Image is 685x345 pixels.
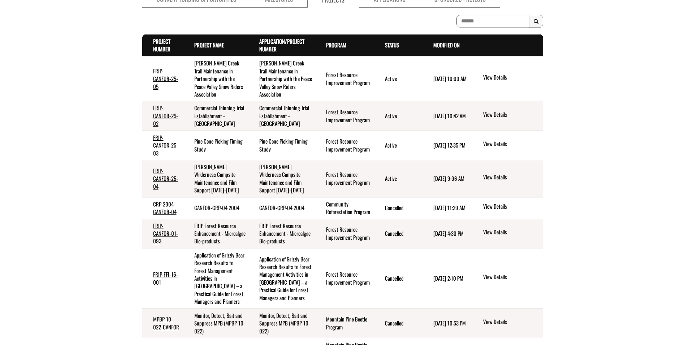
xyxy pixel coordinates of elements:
td: Monitor, Detect, Bait and Suppress MPB (MPBP-10-022) [183,308,248,338]
td: Forest Resource Improvement Program [315,56,374,101]
td: Hines Creek Trail Maintenance in Partnership with the Peace Valley Snow Riders Association [183,56,248,101]
td: action menu [471,197,543,219]
td: Forest Resource Improvement Program [315,101,374,131]
td: FRIP Forest Resource Enhancement - Microalgae Bio-products [248,219,315,248]
td: Application of Grizzly Bear Research Results to Forest Management Activities in Alberta – a Pract... [183,248,248,308]
a: View details [483,203,540,211]
a: Project Name [194,41,224,49]
td: action menu [471,308,543,338]
td: Commercial Thinning Trial Establishment - Grande Prairie Region [248,101,315,131]
td: CANFOR-CRP-04 2004 [248,197,315,219]
td: FRIP-FFI-16-001 [142,248,183,308]
td: FRIP-CANFOR-25-02 [142,101,183,131]
td: Active [374,56,422,101]
td: 4/10/2024 10:53 PM [422,308,471,338]
td: action menu [471,248,543,308]
a: FRIP-CANFOR-01-093 [153,222,178,245]
td: action menu [471,101,543,131]
td: FRIP Forest Resource Enhancement - Microalgae Bio-products [183,219,248,248]
td: Cancelled [374,219,422,248]
td: 3/2/2025 12:35 PM [422,131,471,160]
a: View details [483,173,540,182]
td: FRIP-CANFOR-25-05 [142,56,183,101]
td: Monitor, Detect, Bait and Suppress MPB (MPBP-10-022) [248,308,315,338]
time: [DATE] 2:10 PM [433,274,463,282]
td: action menu [471,56,543,101]
td: Community Reforestation Program [315,197,374,219]
td: Willmore Wilderness Campsite Maintenance and Film Support 2025-2026 [248,160,315,197]
td: CANFOR-CRP-04 2004 [183,197,248,219]
td: FRIP-CANFOR-25-03 [142,131,183,160]
time: [DATE] 11:29 AM [433,204,465,212]
td: 5/8/2025 10:00 AM [422,56,471,101]
a: Application/Project Number [259,37,304,53]
td: Cancelled [374,197,422,219]
td: 8/9/2023 11:29 AM [422,197,471,219]
time: [DATE] 10:42 AM [433,112,466,120]
td: Cancelled [374,308,422,338]
a: Status [385,41,399,49]
a: FRIP-CANFOR-25-04 [153,167,178,190]
a: Modified On [433,41,460,49]
th: Actions [471,34,543,56]
td: Active [374,101,422,131]
a: Program [326,41,346,49]
time: [DATE] 10:00 AM [433,74,467,82]
a: CRP-2004-CANFOR-04 [153,200,177,216]
td: Hines Creek Trail Maintenance in Partnership with the Peace Valley Snow Riders Association [248,56,315,101]
td: action menu [471,131,543,160]
td: Pine Cone Picking Timing Study [248,131,315,160]
td: 5/7/2025 4:30 PM [422,219,471,248]
td: MPBP-10-022-CANFOR [142,308,183,338]
a: View details [483,111,540,119]
td: Pine Cone Picking Timing Study [183,131,248,160]
td: FRIP-CANFOR-01-093 [142,219,183,248]
td: Commercial Thinning Trial Establishment - Grande Prairie Region [183,101,248,131]
td: Cancelled [374,248,422,308]
a: FRIP-FFI-16-001 [153,270,178,286]
a: Project Number [153,37,170,53]
a: View details [483,73,540,82]
a: FRIP-CANFOR-25-03 [153,133,178,157]
td: 11/16/2024 10:42 AM [422,101,471,131]
td: 6/8/2025 2:10 PM [422,248,471,308]
td: Active [374,160,422,197]
td: action menu [471,219,543,248]
button: Search Results [529,15,543,28]
a: View details [483,140,540,149]
time: [DATE] 9:06 AM [433,174,464,182]
time: [DATE] 4:30 PM [433,229,464,237]
td: Willmore Wilderness Campsite Maintenance and Film Support 2025-2026 [183,160,248,197]
td: Forest Resource Improvement Program [315,248,374,308]
td: 2/28/2025 9:06 AM [422,160,471,197]
a: MPBP-10-022-CANFOR [153,315,179,331]
time: [DATE] 12:35 PM [433,141,465,149]
td: FRIP-CANFOR-25-04 [142,160,183,197]
td: Forest Resource Improvement Program [315,131,374,160]
time: [DATE] 10:53 PM [433,319,466,327]
td: Forest Resource Improvement Program [315,219,374,248]
a: FRIP-CANFOR-25-05 [153,67,178,90]
a: View details [483,228,540,237]
td: Active [374,131,422,160]
td: Mountain Pine Beetle Program [315,308,374,338]
td: Application of Grizzly Bear Research Results to Forest Management Activities in Alberta – a Pract... [248,248,315,308]
a: View details [483,318,540,327]
td: CRP-2004-CANFOR-04 [142,197,183,219]
a: FRIP-CANFOR-25-02 [153,104,178,127]
td: Forest Resource Improvement Program [315,160,374,197]
a: View details [483,273,540,282]
td: action menu [471,160,543,197]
